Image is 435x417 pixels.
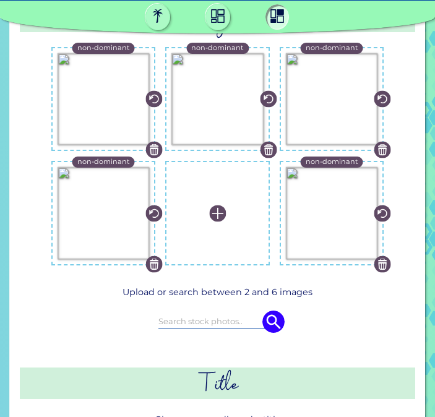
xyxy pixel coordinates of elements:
img: 0ae2cf26-5dfb-4a18-a3a9-d1b13fe6bc51 [58,53,150,145]
p: non-dominant [77,157,130,168]
p: Upload or search between 2 and 6 images [25,285,410,299]
input: Search stock photos.. [158,314,277,328]
img: eb79d26f-425a-41ee-b7bd-1581823df62a [171,53,264,145]
img: f71a152f-31f2-44cd-99eb-cd301ceae075 [286,53,378,145]
img: b9372fcc-cee2-4027-8817-ac0c5c7a1d08 [286,167,378,259]
p: non-dominant [306,157,358,168]
p: non-dominant [77,43,130,54]
p: non-dominant [306,43,358,54]
img: f40c8dfd-c77d-4b85-a8dc-58b0138bf18a [58,167,150,259]
h2: Title [20,368,415,399]
p: non-dominant [191,43,244,54]
img: icon_plus_white.svg [209,205,226,221]
img: icon search [262,311,285,333]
